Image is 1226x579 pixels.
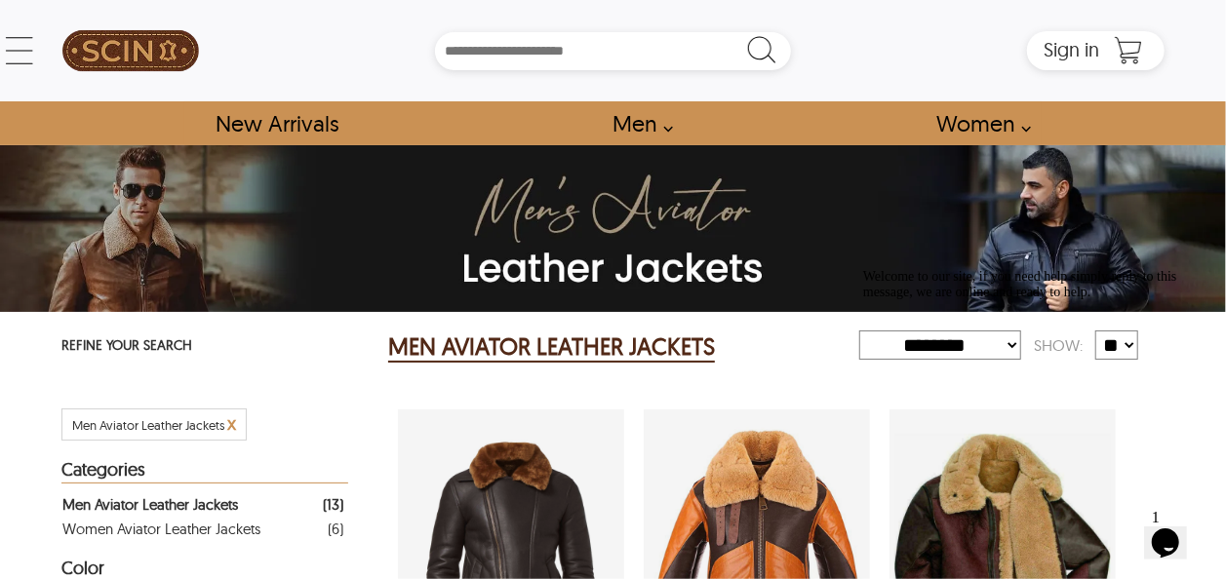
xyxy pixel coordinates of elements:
[72,417,224,433] span: Filter Men Aviator Leather Jackets
[61,10,199,92] a: SCIN
[62,517,260,541] div: Women Aviator Leather Jackets
[388,328,837,367] div: Men Aviator Leather Jackets 13 Results Found
[62,10,199,92] img: SCIN
[1044,44,1099,59] a: Sign in
[227,417,236,433] a: Cancel Filter
[61,460,348,483] div: Heading Filter Men Aviator Leather Jackets by Categories
[328,517,343,541] div: ( 6 )
[194,101,361,145] a: Shop New Arrivals
[8,8,359,39] div: Welcome to our site, if you need help simply reply to this message, we are online and ready to help.
[227,412,236,435] span: x
[1109,36,1148,65] a: Shopping Cart
[62,492,343,517] a: Filter Men Aviator Leather Jackets
[62,492,238,517] div: Men Aviator Leather Jackets
[590,101,684,145] a: shop men's leather jackets
[855,261,1206,491] iframe: chat widget
[61,331,348,362] p: REFINE YOUR SEARCH
[914,101,1042,145] a: Shop Women Leather Jackets
[323,492,343,517] div: ( 13 )
[62,517,343,541] a: Filter Women Aviator Leather Jackets
[1044,37,1099,61] span: Sign in
[388,331,715,363] h2: MEN AVIATOR LEATHER JACKETS
[8,8,322,38] span: Welcome to our site, if you need help simply reply to this message, we are online and ready to help.
[1144,501,1206,560] iframe: chat widget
